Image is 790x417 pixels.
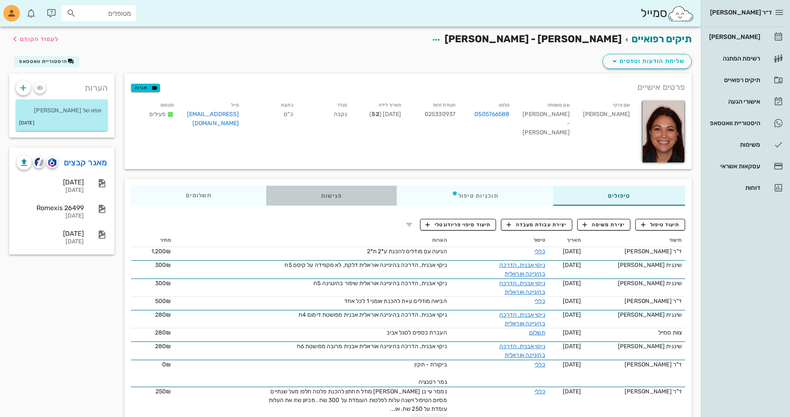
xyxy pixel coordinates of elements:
button: שליחת הודעות וטפסים [603,54,692,69]
button: cliniview logo [33,157,45,168]
a: 0505766588 [474,110,509,119]
span: [DATE] ( ) [369,111,401,118]
div: היסטוריית וואטסאפ [707,120,760,126]
span: כ"ס [284,111,293,118]
span: 025330937 [425,111,455,118]
div: שיננית [PERSON_NAME] [588,261,682,269]
span: היסטוריית וואטסאפ [19,58,67,64]
span: [DATE] [563,361,581,368]
img: cliniview logo [34,158,44,167]
span: [DATE] [563,388,581,395]
span: ד״ר [PERSON_NAME] [710,9,772,16]
div: [PERSON_NAME] [707,34,760,40]
th: מחיר [131,234,174,247]
span: תגיות [135,84,156,92]
span: 280₪ [155,311,171,318]
img: SmileCloud logo [667,5,694,22]
span: הגיעה עם מודלים להכנת ע*2 ת*2 [367,248,447,255]
span: 300₪ [155,262,171,269]
a: [PERSON_NAME] [704,27,787,47]
small: שם משפחה [547,102,570,108]
a: ניקוי אבנית, הדרכה בהיגיינה אוראלית [499,280,545,296]
span: [DATE] [563,262,581,269]
button: תיעוד טיפול [635,219,685,230]
span: ניקוי אבנית, הדרכה בהיגיינה אוראלית שיפור בהיגגינה 5ח [314,280,447,287]
a: היסטוריית וואטסאפ [704,113,787,133]
th: טיפול [450,234,549,247]
span: תשלומים [186,193,211,199]
div: שיננית [PERSON_NAME] [588,342,682,351]
small: מייל [231,102,239,108]
span: יצירת עבודת מעבדה [507,221,566,228]
div: שיננית [PERSON_NAME] [588,279,682,288]
a: תשלום [529,329,545,336]
div: סמייל [641,5,694,22]
div: פגישות [266,186,397,206]
img: romexis logo [48,158,56,167]
div: רשימת המתנה [707,55,760,62]
span: [DATE] [563,280,581,287]
span: ניקוי אבנית, הדרכה בהיגיינה אוראלית דלקת, לא מקפידה על קיסם 5ח [284,262,447,269]
span: [DATE] [563,298,581,305]
small: שם פרטי [613,102,630,108]
button: היסטוריית וואטסאפ [14,56,79,67]
span: תיעוד מיפוי פריודונטלי [425,221,491,228]
span: 300₪ [155,280,171,287]
a: ניקוי אבנית, הדרכה בהיגיינה אוראלית [499,343,545,359]
span: 500₪ [155,298,171,305]
div: עסקאות אשראי [707,163,760,170]
strong: 52 [372,111,379,118]
button: לעמוד הקודם [10,32,58,46]
a: ניקוי אבנית, הדרכה בהיגיינה אוראלית [499,311,545,327]
small: טלפון [499,102,510,108]
p: אמא של [PERSON_NAME] [22,106,101,115]
span: פעילים [149,111,165,118]
small: תאריך לידה [379,102,401,108]
button: יצירת עבודת מעבדה [501,219,572,230]
span: [DATE] [563,329,581,336]
div: אישורי הגעה [707,98,760,105]
a: [EMAIL_ADDRESS][DOMAIN_NAME] [187,111,239,127]
a: ניקוי אבנית, הדרכה בהיגיינה אוראלית [499,262,545,277]
div: [DATE] [17,213,84,220]
span: לעמוד הקודם [20,36,58,43]
div: משימות [707,141,760,148]
a: כללי [535,361,545,368]
div: [PERSON_NAME] - [PERSON_NAME] [516,99,576,142]
a: כללי [535,388,545,395]
a: תיקים רפואיים [632,33,692,45]
div: ד"ר [PERSON_NAME] [588,387,682,396]
span: [DATE] [563,311,581,318]
span: שליחת הודעות וטפסים [610,56,685,66]
span: [PERSON_NAME] - [PERSON_NAME] [445,33,622,45]
span: נמסר עי בן [PERSON_NAME] מודל תחתון להכנת פלטה חלפו מעל שנתיים מסיום הטיפול וישנה עלות לפלטות העו... [269,388,447,412]
span: פרטים אישיים [637,80,685,94]
div: [PERSON_NAME] [576,99,637,142]
th: תיעוד [584,234,685,247]
div: תוכניות טיפול [397,186,553,206]
a: משימות [704,135,787,155]
a: כללי [535,248,545,255]
span: 1,200₪ [151,248,171,255]
div: [DATE] [17,187,84,194]
button: תגיות [131,84,160,92]
span: 280₪ [155,329,171,336]
span: 280₪ [155,343,171,350]
div: ד"ר [PERSON_NAME] [588,247,682,256]
button: יצירת משימה [577,219,631,230]
div: שיננית [PERSON_NAME] [588,310,682,319]
a: אישורי הגעה [704,92,787,112]
th: תאריך [549,234,585,247]
div: טיפולים [553,186,685,206]
small: כתובת [281,102,293,108]
div: ד"ר [PERSON_NAME] [588,360,682,369]
small: מגדר [337,102,347,108]
span: [DATE] [563,343,581,350]
span: 0₪ [162,361,171,368]
div: ד"ר [PERSON_NAME] [588,297,682,305]
div: הערות [9,74,114,98]
span: ביקורת - תקין גמר רטנציה [414,361,447,385]
div: [DATE] [17,178,84,186]
button: romexis logo [46,157,58,168]
div: [DATE] [17,238,84,245]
